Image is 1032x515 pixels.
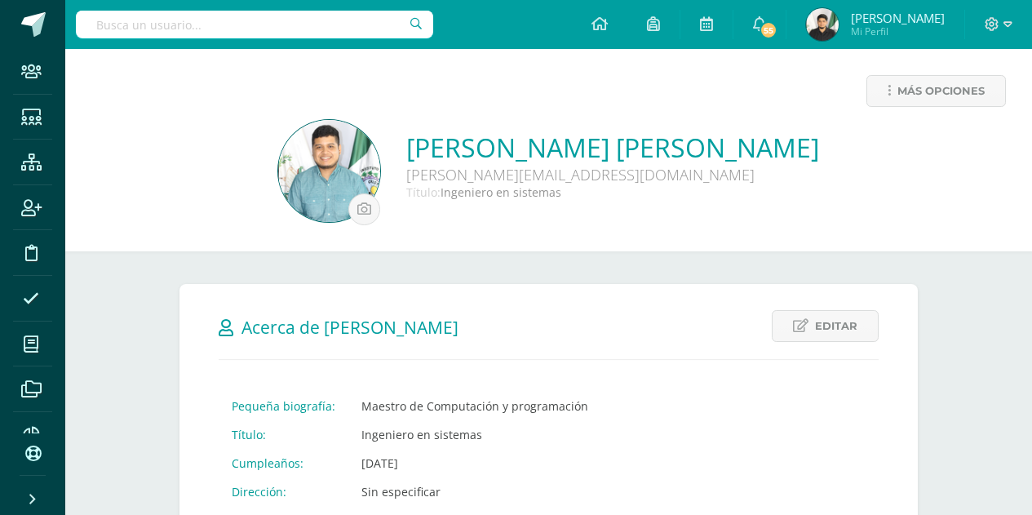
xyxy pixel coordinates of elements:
span: 55 [760,21,777,39]
td: Pequeña biografía: [219,392,348,420]
img: 333b0b311e30b8d47132d334b2cfd205.png [806,8,839,41]
span: Ingeniero en sistemas [441,184,561,200]
input: Busca un usuario... [76,11,433,38]
td: Cumpleaños: [219,449,348,477]
span: Acerca de [PERSON_NAME] [241,316,458,339]
span: Título: [406,184,441,200]
img: e66252b32dcc10f05f94c2537dc77dc4.png [278,120,380,222]
span: Mi Perfil [851,24,945,38]
td: Dirección: [219,477,348,506]
td: Ingeniero en sistemas [348,420,657,449]
td: Título: [219,420,348,449]
a: Más opciones [866,75,1006,107]
td: Sin especificar [348,477,657,506]
a: [PERSON_NAME] [PERSON_NAME] [406,130,819,165]
span: Editar [815,311,857,341]
td: [DATE] [348,449,657,477]
span: Más opciones [897,76,985,106]
div: [PERSON_NAME][EMAIL_ADDRESS][DOMAIN_NAME] [406,165,819,184]
td: Maestro de Computación y programación [348,392,657,420]
a: Editar [772,310,879,342]
span: [PERSON_NAME] [851,10,945,26]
